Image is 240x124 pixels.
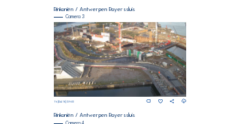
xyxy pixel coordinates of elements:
div: Rinkoniën / Antwerpen Royerssluis [54,6,187,12]
img: Image [54,22,187,97]
span: Th [DATE] 09:10 [54,100,74,103]
div: Camera 3 [54,14,187,19]
div: Rinkoniën / Antwerpen Royerssluis [54,112,187,118]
